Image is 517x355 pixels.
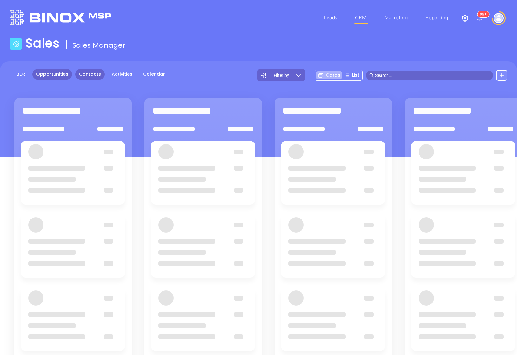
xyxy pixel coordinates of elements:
input: Search… [375,72,489,79]
span: search [369,73,374,78]
img: user [494,13,504,23]
a: Activities [108,69,136,80]
span: Cards [326,72,340,79]
img: iconNotification [476,14,483,22]
a: BDR [13,69,29,80]
span: Filter by [274,73,289,78]
span: List [352,72,359,79]
a: Calendar [139,69,169,80]
a: CRM [353,11,369,24]
a: Reporting [423,11,451,24]
a: Marketing [382,11,410,24]
a: Leads [321,11,340,24]
h1: Sales [25,36,60,51]
img: logo [10,10,111,25]
sup: 100 [477,11,489,17]
a: Contacts [75,69,105,80]
a: Opportunities [32,69,72,80]
img: iconSetting [461,14,469,22]
span: Sales Manager [72,40,125,50]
